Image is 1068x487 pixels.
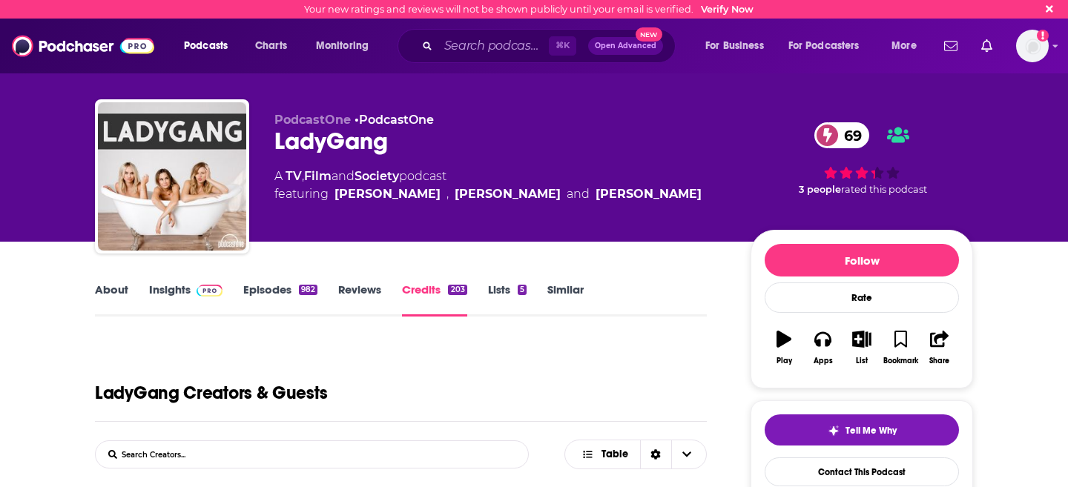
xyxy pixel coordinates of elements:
h1: LadyGang Creators & Guests [95,382,327,404]
a: 69 [814,122,869,148]
div: 203 [448,285,467,295]
div: 982 [299,285,317,295]
button: Choose View [564,440,707,469]
a: Episodes982 [243,282,317,317]
button: open menu [695,34,782,58]
span: , [446,185,449,203]
a: Credits203 [402,282,467,317]
div: A podcast [274,168,702,203]
img: LadyGang [98,102,246,251]
span: PodcastOne [274,113,351,127]
div: Bookmark [883,357,918,365]
a: About [95,282,128,317]
button: Share [920,321,959,374]
a: Film [304,169,332,183]
div: List [856,357,868,365]
div: 5 [518,285,527,295]
span: Table [601,449,628,460]
span: Podcasts [184,36,228,56]
span: • [355,113,434,127]
img: tell me why sparkle [828,425,840,437]
a: Charts [245,34,296,58]
button: Follow [765,244,959,276]
a: Society [355,169,399,183]
a: Becca Tobin [455,185,561,203]
a: Similar [547,282,584,317]
a: Show notifications dropdown [975,33,998,59]
span: Monitoring [316,36,369,56]
div: Sort Direction [640,440,671,468]
span: Charts [255,36,287,56]
span: ⌘ K [549,36,576,56]
button: open menu [174,34,247,58]
span: Tell Me Why [845,425,897,437]
div: 69 3 peoplerated this podcast [751,113,973,205]
span: rated this podcast [841,184,927,195]
span: 69 [829,122,869,148]
div: Rate [765,282,959,313]
a: Show notifications dropdown [938,33,963,59]
div: Apps [814,357,833,365]
div: Search podcasts, credits, & more... [412,29,690,63]
span: Open Advanced [595,42,656,50]
div: Your new ratings and reviews will not be shown publicly until your email is verified. [304,4,754,15]
img: User Profile [1016,30,1049,62]
button: Play [765,321,803,374]
a: Verify Now [701,4,754,15]
button: List [843,321,881,374]
span: 3 people [799,184,841,195]
span: For Business [705,36,764,56]
a: Keltie Knight [334,185,441,203]
span: , [302,169,304,183]
button: Bookmark [881,321,920,374]
button: open menu [881,34,935,58]
a: Lists5 [488,282,527,317]
a: InsightsPodchaser Pro [149,282,222,317]
a: Contact This Podcast [765,457,959,486]
span: and [567,185,590,203]
span: and [332,169,355,183]
a: Reviews [338,282,381,317]
a: TV [286,169,302,183]
button: Open AdvancedNew [588,37,663,55]
a: Jac Vanek [596,185,702,203]
span: More [891,36,917,56]
button: Apps [803,321,842,374]
span: Logged in as cali-coven [1016,30,1049,62]
span: New [636,27,662,42]
svg: Email not verified [1037,30,1049,42]
img: Podchaser Pro [197,285,222,296]
button: Show profile menu [1016,30,1049,62]
span: featuring [274,185,702,203]
input: Search podcasts, credits, & more... [438,34,549,58]
button: open menu [779,34,881,58]
span: For Podcasters [788,36,860,56]
a: PodcastOne [359,113,434,127]
img: Podchaser - Follow, Share and Rate Podcasts [12,32,154,60]
div: Play [777,357,792,365]
button: open menu [306,34,388,58]
div: Share [929,357,949,365]
button: tell me why sparkleTell Me Why [765,414,959,445]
